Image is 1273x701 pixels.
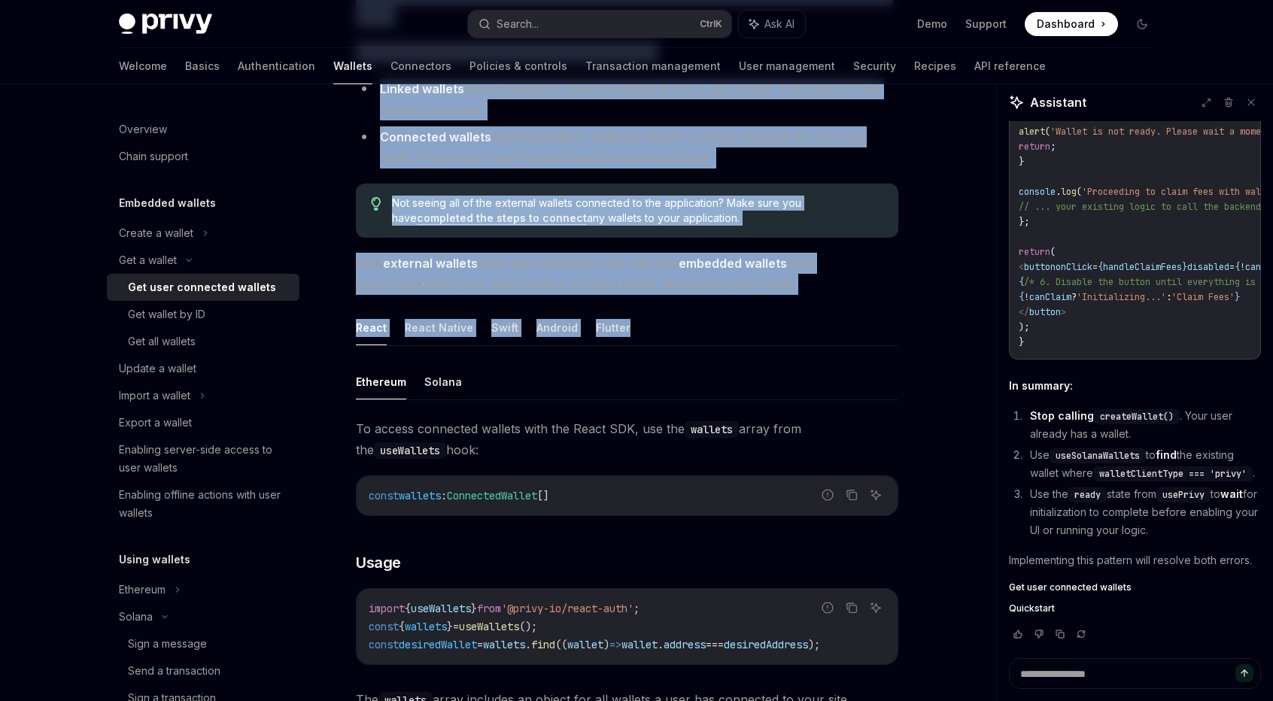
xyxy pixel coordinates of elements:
[1029,306,1061,318] span: button
[128,305,205,323] div: Get wallet by ID
[1037,17,1095,32] span: Dashboard
[1130,12,1154,36] button: Toggle dark mode
[119,120,167,138] div: Overview
[119,441,290,477] div: Enabling server-side access to user wallets
[1156,448,1177,461] strong: find
[1009,379,1073,392] strong: In summary:
[1071,291,1077,303] span: ?
[369,638,399,651] span: const
[1035,111,1040,123] span: !
[1019,156,1024,168] span: }
[107,274,299,301] a: Get user connected wallets
[374,442,446,459] code: useWallets
[477,638,483,651] span: =
[392,196,883,226] span: Not seeing all of the external wallets connected to the application? Make sure you have any walle...
[596,310,630,345] button: Flutter
[1229,261,1235,273] span: =
[107,355,299,382] a: Update a wallet
[483,638,525,651] span: wallets
[356,418,898,460] span: To access connected wallets with the React SDK, use the array from the hook:
[1100,411,1174,423] span: createWallet()
[1187,261,1229,273] span: disabled
[371,197,381,211] svg: Tip
[555,638,567,651] span: ((
[1092,261,1098,273] span: =
[1019,261,1024,273] span: <
[1024,261,1056,273] span: button
[119,387,190,405] div: Import a wallet
[679,256,787,271] strong: embedded wallets
[1009,581,1132,593] span: Get user connected wallets
[1019,126,1045,138] span: alert
[866,598,886,618] button: Ask AI
[739,48,835,84] a: User management
[107,436,299,481] a: Enabling server-side access to user wallets
[424,364,462,399] button: Solana
[459,620,519,633] span: useWallets
[1235,664,1253,682] button: Send message
[399,638,477,651] span: desiredWallet
[1182,261,1187,273] span: }
[119,224,193,242] div: Create a wallet
[1061,186,1077,198] span: log
[107,409,299,436] a: Export a wallet
[621,638,658,651] span: wallet
[739,11,805,38] button: Ask AI
[700,18,722,30] span: Ctrl K
[1029,111,1035,123] span: (
[399,489,441,502] span: wallets
[1056,186,1061,198] span: .
[469,48,567,84] a: Policies & controls
[1030,409,1180,422] strong: Stop calling
[383,256,478,271] strong: external wallets
[405,620,447,633] span: wallets
[1074,489,1101,501] span: ready
[567,638,603,651] span: wallet
[119,414,192,432] div: Export a wallet
[369,620,399,633] span: const
[491,310,518,345] button: Swift
[1019,291,1024,303] span: {
[1061,306,1066,318] span: >
[1082,111,1098,123] span: ) {
[405,602,411,615] span: {
[965,17,1007,32] a: Support
[866,485,886,505] button: Ask AI
[1235,291,1240,303] span: }
[724,638,808,651] span: desiredAddress
[1019,111,1029,123] span: if
[380,129,491,144] strong: Connected wallets
[917,17,947,32] a: Demo
[1098,261,1103,273] span: {
[399,620,405,633] span: {
[537,489,549,502] span: []
[1103,261,1182,273] span: handleClaimFees
[390,48,451,84] a: Connectors
[1240,261,1245,273] span: !
[664,638,706,651] span: address
[107,481,299,527] a: Enabling offline actions with user wallets
[1025,407,1261,443] li: . Your user already has a wallet.
[119,147,188,165] div: Chain support
[1019,321,1029,333] span: );
[128,278,276,296] div: Get user connected wallets
[119,486,290,522] div: Enabling offline actions with user wallets
[1235,261,1240,273] span: {
[119,251,177,269] div: Get a wallet
[1025,12,1118,36] a: Dashboard
[185,48,220,84] a: Basics
[585,48,721,84] a: Transaction management
[119,608,153,626] div: Solana
[1019,306,1029,318] span: </
[1025,446,1261,482] li: Use to the existing wallet where .
[119,551,190,569] h5: Using wallets
[497,15,539,33] div: Search...
[764,17,794,32] span: Ask AI
[1045,126,1050,138] span: (
[387,277,423,292] em: create
[477,602,501,615] span: from
[525,638,531,651] span: .
[609,638,621,651] span: =>
[119,581,166,599] div: Ethereum
[356,126,898,168] li: are embedded or external wallets currently available for the web client. They may or may not be l...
